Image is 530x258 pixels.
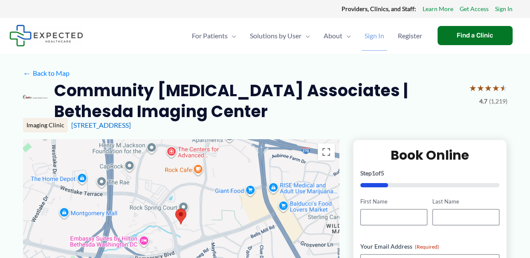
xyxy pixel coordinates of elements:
label: Your Email Address [360,242,500,251]
img: Expected Healthcare Logo - side, dark font, small [9,25,83,46]
label: First Name [360,198,427,206]
a: Learn More [423,3,453,14]
a: For PatientsMenu Toggle [185,21,243,51]
span: For Patients [192,21,228,51]
a: ←Back to Map [23,67,70,80]
p: Step of [360,170,500,176]
span: 5 [381,169,384,177]
a: Sign In [358,21,391,51]
span: ★ [477,80,484,96]
span: ← [23,69,31,77]
a: [STREET_ADDRESS] [71,121,131,129]
span: About [324,21,342,51]
a: Solutions by UserMenu Toggle [243,21,317,51]
a: Register [391,21,429,51]
span: Register [398,21,422,51]
span: 1 [372,169,375,177]
a: AboutMenu Toggle [317,21,358,51]
span: (1,219) [489,96,507,107]
nav: Primary Site Navigation [185,21,429,51]
span: ★ [484,80,492,96]
span: Sign In [365,21,384,51]
span: ★ [492,80,500,96]
span: Menu Toggle [228,21,236,51]
strong: Providers, Clinics, and Staff: [342,5,416,12]
span: Menu Toggle [301,21,310,51]
h2: Book Online [360,147,500,163]
span: Menu Toggle [342,21,351,51]
span: (Required) [415,244,439,250]
a: Sign In [495,3,513,14]
div: Imaging Clinic [23,118,68,132]
span: ★ [469,80,477,96]
span: Solutions by User [250,21,301,51]
span: 4.7 [479,96,487,107]
label: Last Name [432,198,499,206]
a: Get Access [460,3,489,14]
span: ★ [500,80,507,96]
a: Find a Clinic [437,26,513,45]
h2: Community [MEDICAL_DATA] Associates | Bethesda Imaging Center [54,80,462,122]
button: Toggle fullscreen view [318,143,335,161]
